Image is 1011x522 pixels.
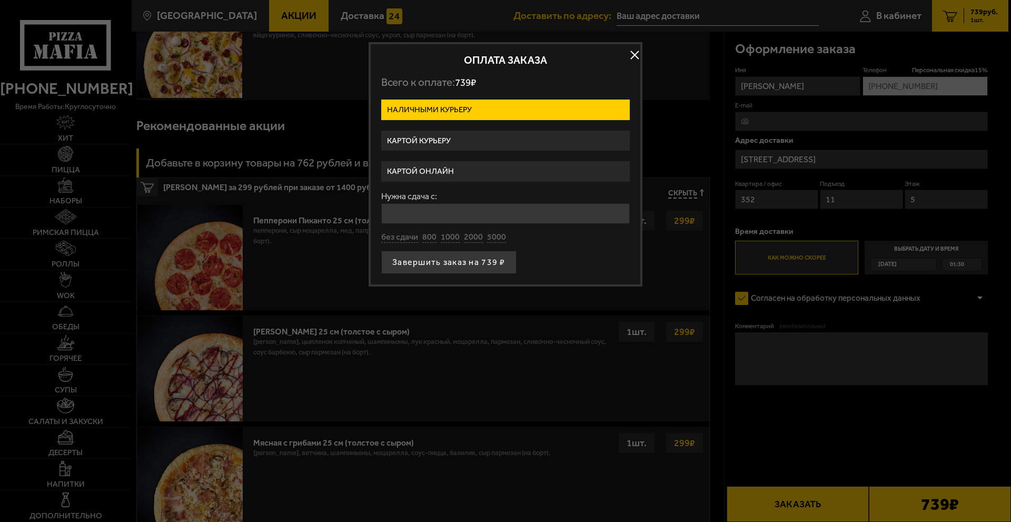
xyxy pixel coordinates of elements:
h2: Оплата заказа [381,55,630,65]
label: Наличными курьеру [381,100,630,120]
p: Всего к оплате: [381,76,630,89]
label: Нужна сдача с: [381,192,630,201]
button: Завершить заказ на 739 ₽ [381,251,517,274]
span: 739 ₽ [455,76,476,88]
button: без сдачи [381,232,418,243]
button: 2000 [464,232,483,243]
button: 1000 [441,232,460,243]
button: 5000 [487,232,506,243]
button: 800 [422,232,437,243]
label: Картой курьеру [381,131,630,151]
label: Картой онлайн [381,161,630,182]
